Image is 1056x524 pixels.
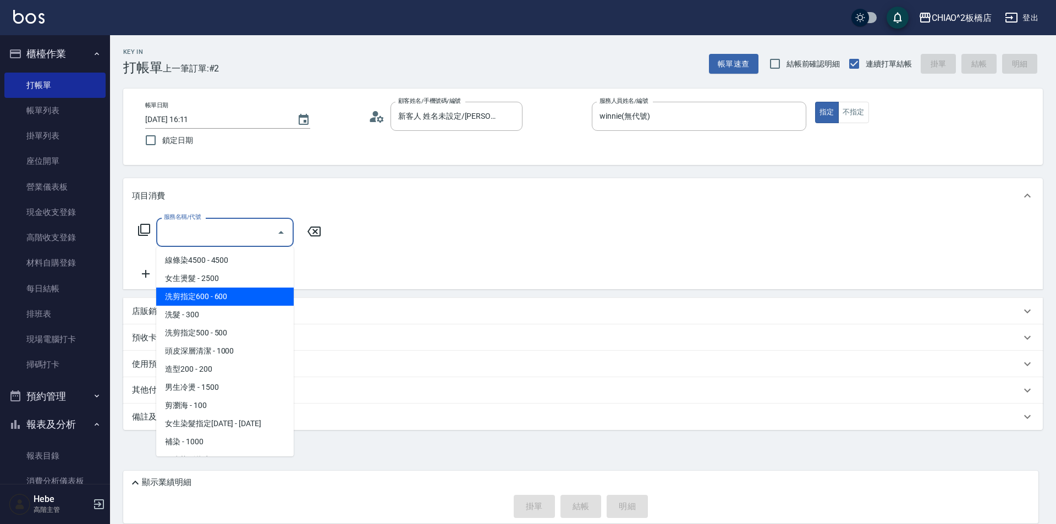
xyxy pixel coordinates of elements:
[132,358,173,370] p: 使用預收卡
[123,404,1043,430] div: 備註及來源
[914,7,997,29] button: CHIAO^2板橋店
[4,382,106,411] button: 預約管理
[156,306,294,324] span: 洗髮 - 300
[156,288,294,306] span: 洗剪指定600 - 600
[599,97,648,105] label: 服務人員姓名/編號
[4,468,106,494] a: 消費分析儀表板
[123,377,1043,404] div: 其他付款方式入金可用餘額: 0
[156,451,294,469] span: 男生染髮指定 - 1500
[156,324,294,342] span: 洗剪指定500 - 500
[866,58,912,70] span: 連續打單結帳
[4,148,106,174] a: 座位開單
[4,200,106,225] a: 現金收支登錄
[1000,8,1043,28] button: 登出
[4,250,106,275] a: 材料自購登錄
[4,174,106,200] a: 營業儀表板
[290,107,317,133] button: Choose date, selected date is 2025-09-17
[156,269,294,288] span: 女生燙髮 - 2500
[123,60,163,75] h3: 打帳單
[132,384,233,396] p: 其他付款方式
[4,352,106,377] a: 掃碼打卡
[4,40,106,68] button: 櫃檯作業
[123,178,1043,213] div: 項目消費
[156,251,294,269] span: 線條染4500 - 4500
[887,7,909,29] button: save
[156,415,294,433] span: 女生染髮指定[DATE] - [DATE]
[838,102,869,123] button: 不指定
[123,298,1043,324] div: 店販銷售
[132,332,173,344] p: 預收卡販賣
[142,477,191,488] p: 顯示業績明細
[4,276,106,301] a: 每日結帳
[4,327,106,352] a: 現場電腦打卡
[9,493,31,515] img: Person
[815,102,839,123] button: 指定
[787,58,840,70] span: 結帳前確認明細
[34,494,90,505] h5: Hebe
[34,505,90,515] p: 高階主管
[4,73,106,98] a: 打帳單
[132,306,165,317] p: 店販銷售
[156,433,294,451] span: 補染 - 1000
[132,411,173,423] p: 備註及來源
[156,342,294,360] span: 頭皮深層清潔 - 1000
[164,213,201,221] label: 服務名稱/代號
[13,10,45,24] img: Logo
[4,98,106,123] a: 帳單列表
[4,410,106,439] button: 報表及分析
[163,62,219,75] span: 上一筆訂單:#2
[272,224,290,241] button: Close
[123,48,163,56] h2: Key In
[145,111,286,129] input: YYYY/MM/DD hh:mm
[398,97,461,105] label: 顧客姓名/手機號碼/編號
[162,135,193,146] span: 鎖定日期
[4,301,106,327] a: 排班表
[709,54,758,74] button: 帳單速查
[145,101,168,109] label: 帳單日期
[4,443,106,468] a: 報表目錄
[123,351,1043,377] div: 使用預收卡
[4,123,106,148] a: 掛單列表
[4,225,106,250] a: 高階收支登錄
[132,190,165,202] p: 項目消費
[156,396,294,415] span: 剪瀏海 - 100
[156,360,294,378] span: 造型200 - 200
[932,11,992,25] div: CHIAO^2板橋店
[156,378,294,396] span: 男生冷燙 - 1500
[123,324,1043,351] div: 預收卡販賣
